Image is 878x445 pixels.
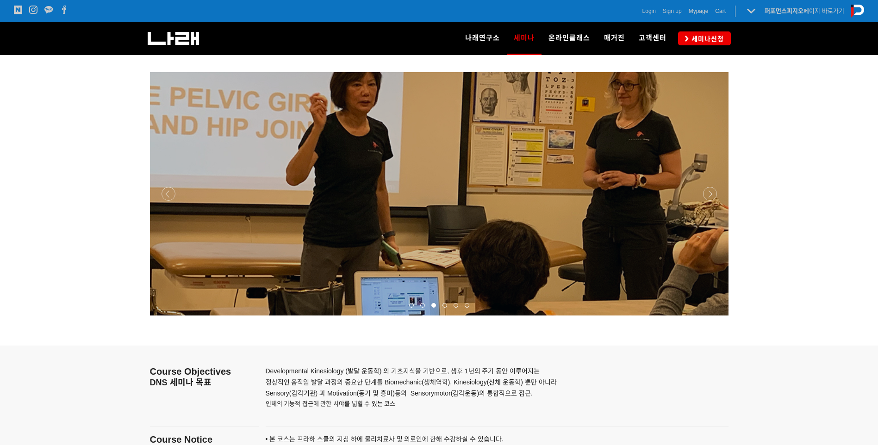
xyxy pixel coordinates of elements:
span: 실 수 있습니다. [462,435,504,443]
strong: 퍼포먼스피지오 [765,7,803,14]
a: 세미나 [507,22,542,55]
span: Course Notice [150,434,213,445]
a: Cart [715,6,726,16]
a: Mypage [689,6,709,16]
a: 온라인클래스 [542,22,597,55]
span: 고객센터 [639,34,666,42]
a: 세미나신청 [678,31,731,45]
a: Sign up [663,6,682,16]
a: 고객센터 [632,22,673,55]
a: 매거진 [597,22,632,55]
span: Sensory(감각기관) 과 Motivation(동기 및 흥미) 의 Sensorymotor(감각운동)의 통합적으로 접근. [266,389,533,397]
a: 나래연구소 [458,22,507,55]
a: Login [642,6,656,16]
span: • 본 코스는 프라하 스쿨의 지침 하에 물리치료사 및 의료인에 한해 수강하 [266,435,462,443]
p: 인체의 기능적 접근에 관한 시야를 넓힐 수 있는 코스 [266,399,705,409]
span: 온라인클래스 [548,34,590,42]
span: 등 [395,389,401,397]
span: 세미나신청 [689,34,724,43]
span: 매거진 [604,34,625,42]
span: 정상적인 움직임 발달 과정의 중요한 단계를 Biomechanic(생체역학), Kinesiology(신체 운동학) 뿐만 아니라 [266,378,557,386]
span: Developmental Kinesiology (발달 운동학) 의 기초지식을 기반으로, 생후 1년의 주기 동안 이루어지는 [266,367,540,375]
span: 세미나 [514,31,535,45]
span: DNS 세미나 목표 [150,378,212,387]
span: 나래연구소 [465,34,500,42]
span: Course Objectives [150,366,231,377]
a: 퍼포먼스피지오페이지 바로가기 [765,7,844,14]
